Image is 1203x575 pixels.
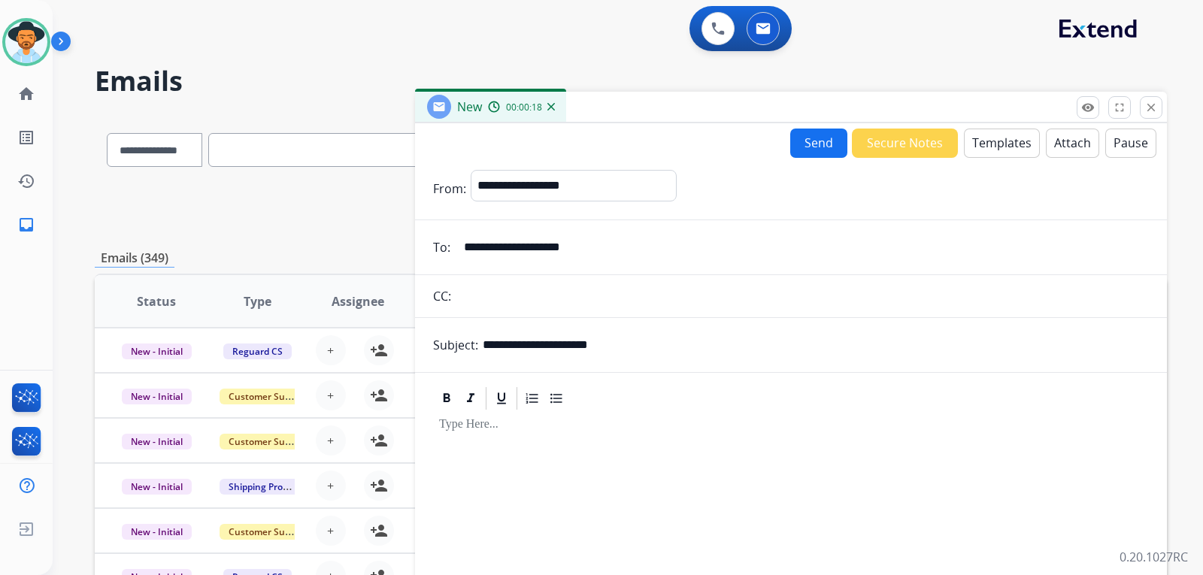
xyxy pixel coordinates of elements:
[327,386,334,404] span: +
[1105,129,1156,158] button: Pause
[95,66,1167,96] h2: Emails
[459,387,482,410] div: Italic
[122,479,192,495] span: New - Initial
[1081,101,1095,114] mat-icon: remove_red_eye
[17,129,35,147] mat-icon: list_alt
[521,387,544,410] div: Ordered List
[327,431,334,449] span: +
[332,292,384,310] span: Assignee
[95,249,174,268] p: Emails (349)
[370,477,388,495] mat-icon: person_add
[327,477,334,495] span: +
[122,389,192,404] span: New - Initial
[433,336,478,354] p: Subject:
[964,129,1040,158] button: Templates
[370,341,388,359] mat-icon: person_add
[220,434,317,449] span: Customer Support
[506,101,542,113] span: 00:00:18
[244,292,271,310] span: Type
[370,522,388,540] mat-icon: person_add
[370,431,388,449] mat-icon: person_add
[220,479,323,495] span: Shipping Protection
[435,387,458,410] div: Bold
[316,425,346,455] button: +
[122,434,192,449] span: New - Initial
[1120,548,1188,566] p: 0.20.1027RC
[327,341,334,359] span: +
[316,335,346,365] button: +
[17,85,35,103] mat-icon: home
[220,524,317,540] span: Customer Support
[17,172,35,190] mat-icon: history
[17,216,35,234] mat-icon: inbox
[370,386,388,404] mat-icon: person_add
[490,387,513,410] div: Underline
[122,343,192,359] span: New - Initial
[457,98,482,115] span: New
[5,21,47,63] img: avatar
[545,387,568,410] div: Bullet List
[1144,101,1158,114] mat-icon: close
[852,129,958,158] button: Secure Notes
[790,129,847,158] button: Send
[223,343,292,359] span: Reguard CS
[433,238,450,256] p: To:
[316,471,346,501] button: +
[122,524,192,540] span: New - Initial
[1046,129,1099,158] button: Attach
[327,522,334,540] span: +
[137,292,176,310] span: Status
[316,516,346,546] button: +
[1113,101,1126,114] mat-icon: fullscreen
[433,180,466,198] p: From:
[316,380,346,410] button: +
[220,389,317,404] span: Customer Support
[433,287,451,305] p: CC:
